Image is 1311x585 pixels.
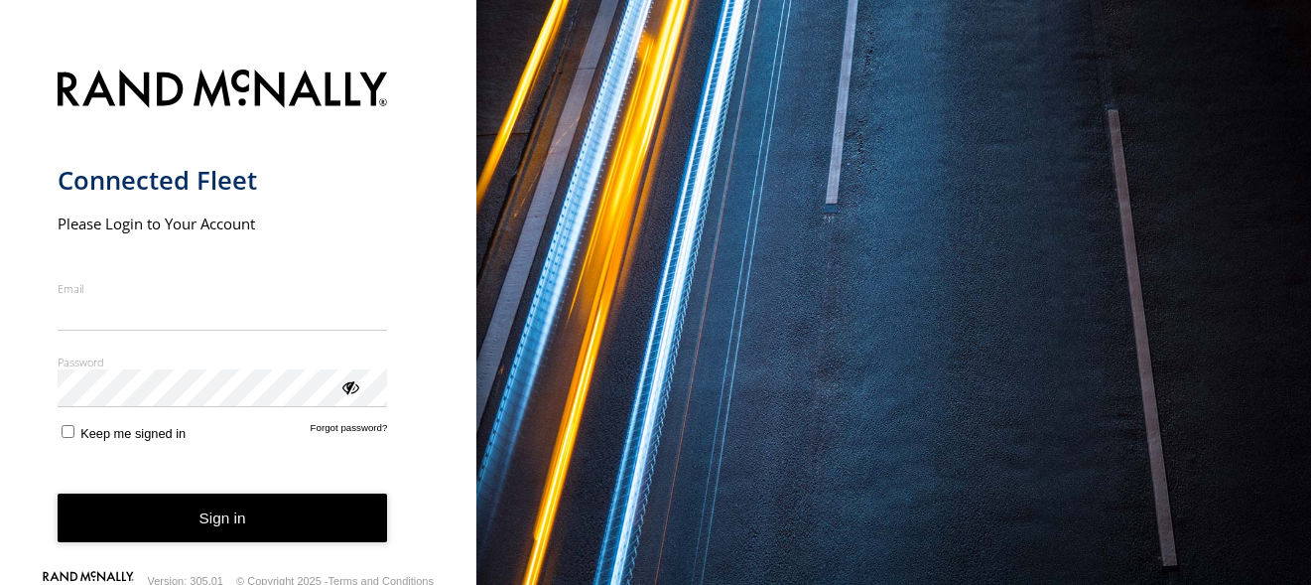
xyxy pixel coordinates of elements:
a: Forgot password? [311,422,388,441]
label: Password [58,355,388,369]
label: Email [58,281,388,296]
div: ViewPassword [339,376,359,396]
button: Sign in [58,494,388,542]
h1: Connected Fleet [58,164,388,197]
h2: Please Login to Your Account [58,214,388,233]
span: Keep me signed in [80,426,186,441]
input: Keep me signed in [62,425,74,438]
form: main [58,58,420,574]
img: Rand McNally [58,66,388,116]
